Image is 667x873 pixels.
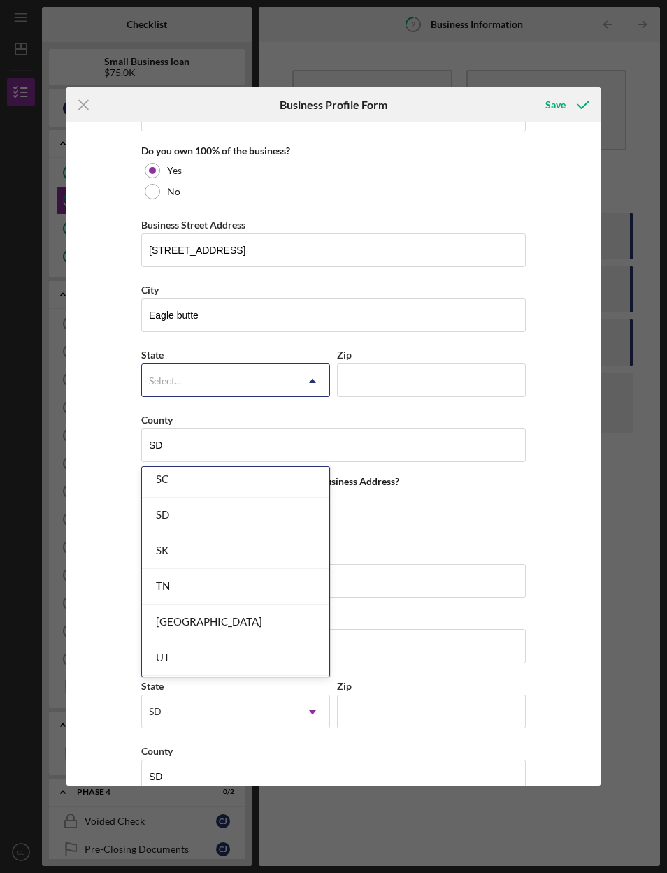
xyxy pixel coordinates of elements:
div: SK [142,533,329,569]
div: TN [142,569,329,605]
div: SD [142,498,329,533]
div: [GEOGRAPHIC_DATA] [142,605,329,640]
label: No [167,186,180,197]
label: Zip [337,349,352,361]
label: City [141,284,159,296]
div: Is your Mailing Address the same as your Business Address? [141,476,526,487]
div: UT [142,640,329,676]
div: SD [149,706,162,717]
label: County [141,745,173,757]
label: Business Street Address [141,219,245,231]
h6: Business Profile Form [280,99,387,111]
label: Zip [337,680,352,692]
div: VA [142,676,329,712]
div: SC [142,462,329,498]
label: County [141,414,173,426]
div: Save [545,91,566,119]
button: Save [531,91,601,119]
label: Yes [167,165,182,176]
div: Select... [149,375,181,387]
div: Do you own 100% of the business? [141,145,526,157]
